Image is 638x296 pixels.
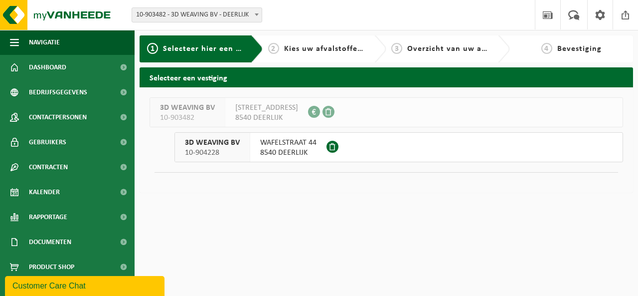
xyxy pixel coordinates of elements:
span: Rapportage [29,205,67,230]
span: [STREET_ADDRESS] [235,103,298,113]
span: Contracten [29,155,68,180]
span: Overzicht van uw aanvraag [407,45,512,53]
span: Navigatie [29,30,60,55]
span: Kies uw afvalstoffen en recipiënten [284,45,421,53]
span: Dashboard [29,55,66,80]
span: 3D WEAVING BV [160,103,215,113]
span: Product Shop [29,255,74,280]
span: Kalender [29,180,60,205]
span: Contactpersonen [29,105,87,130]
span: 1 [147,43,158,54]
span: Gebruikers [29,130,66,155]
span: WAFELSTRAAT 44 [260,138,317,148]
h2: Selecteer een vestiging [140,67,633,87]
span: 10-903482 [160,113,215,123]
span: Bevestiging [557,45,602,53]
button: 3D WEAVING BV 10-904228 WAFELSTRAAT 448540 DEERLIJK [174,132,623,162]
span: 2 [268,43,279,54]
span: 8540 DEERLIJK [260,148,317,158]
span: 8540 DEERLIJK [235,113,298,123]
span: 4 [541,43,552,54]
span: 10-903482 - 3D WEAVING BV - DEERLIJK [132,8,262,22]
span: 10-903482 - 3D WEAVING BV - DEERLIJK [132,7,262,22]
span: Documenten [29,230,71,255]
span: Bedrijfsgegevens [29,80,87,105]
span: 3 [391,43,402,54]
span: 10-904228 [185,148,240,158]
span: Selecteer hier een vestiging [163,45,271,53]
iframe: chat widget [5,274,166,296]
span: 3D WEAVING BV [185,138,240,148]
